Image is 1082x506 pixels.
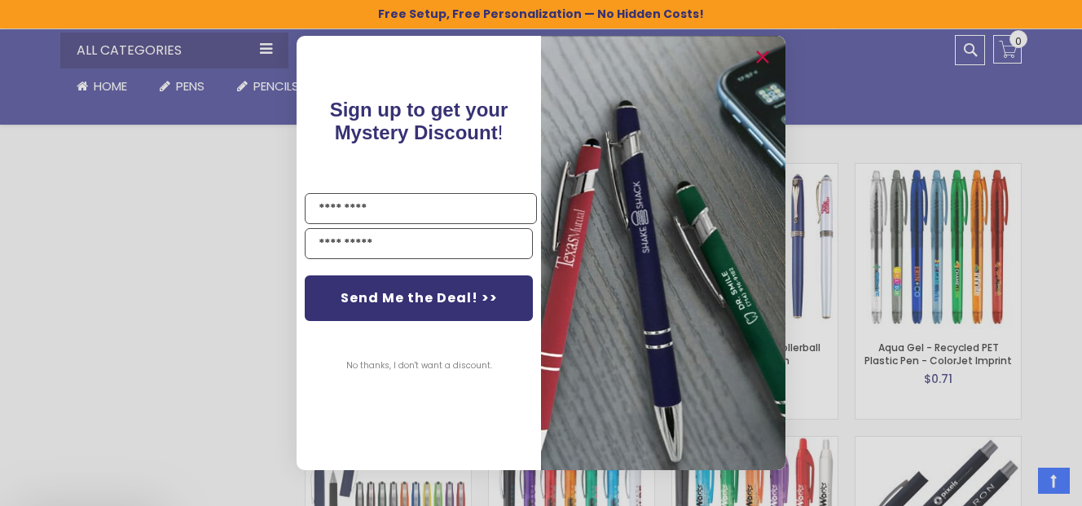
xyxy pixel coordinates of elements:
[330,99,508,143] span: !
[750,44,776,70] button: Close dialog
[541,36,785,470] img: pop-up-image
[338,345,500,386] button: No thanks, I don't want a discount.
[305,275,533,321] button: Send Me the Deal! >>
[330,99,508,143] span: Sign up to get your Mystery Discount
